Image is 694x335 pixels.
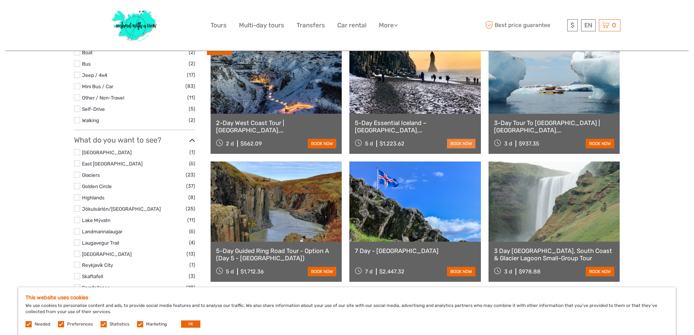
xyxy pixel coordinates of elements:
[189,227,195,235] span: (6)
[380,140,404,147] div: $1,223.62
[484,19,565,31] span: Best price guarantee
[82,117,99,123] a: Walking
[365,140,373,147] span: 5 d
[379,20,398,31] a: More
[226,140,234,147] span: 2 d
[82,262,113,268] a: Reykjavík City
[189,272,195,280] span: (3)
[189,148,195,156] span: (1)
[82,183,112,189] a: Golden Circle
[189,238,195,247] span: (4)
[337,20,366,31] a: Car rental
[187,216,195,224] span: (11)
[226,268,234,275] span: 5 d
[519,140,539,147] div: $937.35
[586,139,614,148] a: book now
[216,247,337,262] a: 5-Day Guided Ring Road Tour - Option A (Day 5 - [GEOGRAPHIC_DATA])
[189,59,195,68] span: (2)
[82,83,113,89] a: Mini Bus / Car
[185,82,195,90] span: (83)
[187,93,195,102] span: (11)
[211,20,227,31] a: Tours
[240,140,262,147] div: $562.09
[146,321,167,327] label: Marketing
[494,247,615,262] a: 3 Day [GEOGRAPHIC_DATA], South Coast & Glacier Lagoon Small-Group Tour
[494,119,615,134] a: 3-Day Tour To [GEOGRAPHIC_DATA] | [GEOGRAPHIC_DATA], [GEOGRAPHIC_DATA], [GEOGRAPHIC_DATA] & Glaci...
[82,172,100,178] a: Glaciers
[355,247,475,254] a: 7 Day - [GEOGRAPHIC_DATA]
[10,13,82,19] p: We're away right now. Please check back later!
[82,251,132,257] a: [GEOGRAPHIC_DATA]
[82,217,110,223] a: Lake Mývatn
[187,250,195,258] span: (13)
[365,268,373,275] span: 7 d
[447,267,475,276] a: book now
[82,106,105,112] a: Self-Drive
[35,321,50,327] label: Needed
[82,50,93,55] a: Boat
[611,22,617,29] span: 0
[108,5,161,45] img: 1077-ca632067-b948-436b-9c7a-efe9894e108b_logo_big.jpg
[82,206,161,212] a: Jökulsárlón/[GEOGRAPHIC_DATA]
[188,193,195,202] span: (8)
[84,11,93,20] button: Open LiveChat chat widget
[189,105,195,113] span: (5)
[581,19,596,31] div: EN
[571,22,575,29] span: $
[82,285,110,291] a: Snæfellsnes
[82,61,91,67] a: Bus
[82,273,103,279] a: Skaftafell
[82,161,142,167] a: East [GEOGRAPHIC_DATA]
[82,95,124,101] a: Other / Non-Travel
[189,116,195,124] span: (2)
[82,72,107,78] a: Jeep / 4x4
[186,283,195,292] span: (18)
[18,287,676,335] div: We use cookies to personalise content and ads, to provide social media features and to analyse ou...
[189,159,195,168] span: (6)
[504,268,512,275] span: 3 d
[186,182,195,190] span: (37)
[239,20,284,31] a: Multi-day tours
[216,119,337,134] a: 2-Day West Coast Tour | [GEOGRAPHIC_DATA], [GEOGRAPHIC_DATA] w/Canyon Baths
[187,71,195,79] span: (17)
[355,119,475,134] a: 5-Day Essential Iceland – [GEOGRAPHIC_DATA], [GEOGRAPHIC_DATA], [GEOGRAPHIC_DATA], [GEOGRAPHIC_DA...
[504,140,512,147] span: 3 d
[82,195,105,200] a: Highlands
[82,149,132,155] a: [GEOGRAPHIC_DATA]
[67,321,93,327] label: Preferences
[186,204,195,213] span: (25)
[110,321,129,327] label: Statistics
[189,48,195,57] span: (2)
[181,320,200,328] button: OK
[519,268,541,275] div: $978.88
[240,268,264,275] div: $1,712.36
[447,139,475,148] a: book now
[82,240,119,246] a: Laugavegur Trail
[82,229,122,234] a: Landmannalaugar
[74,136,195,144] h3: What do you want to see?
[586,267,614,276] a: book now
[297,20,325,31] a: Transfers
[26,295,668,301] h5: This website uses cookies
[308,267,336,276] a: book now
[308,139,336,148] a: book now
[189,261,195,269] span: (1)
[379,268,404,275] div: $2,447.32
[186,171,195,179] span: (23)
